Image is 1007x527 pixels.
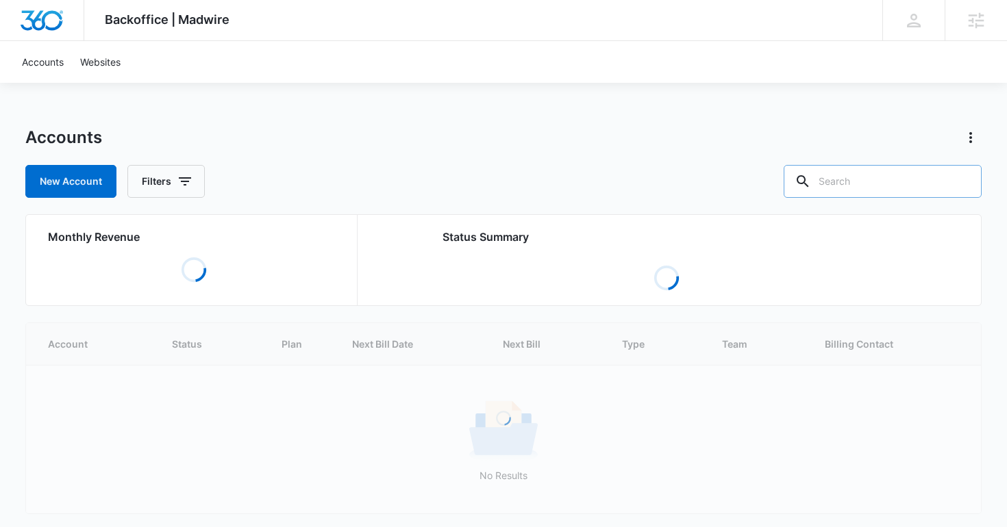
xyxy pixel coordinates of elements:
a: Accounts [14,41,72,83]
input: Search [784,165,982,198]
button: Filters [127,165,205,198]
span: Backoffice | Madwire [105,12,229,27]
a: New Account [25,165,116,198]
h1: Accounts [25,127,102,148]
h2: Status Summary [443,229,891,245]
a: Websites [72,41,129,83]
button: Actions [960,127,982,149]
h2: Monthly Revenue [48,229,340,245]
